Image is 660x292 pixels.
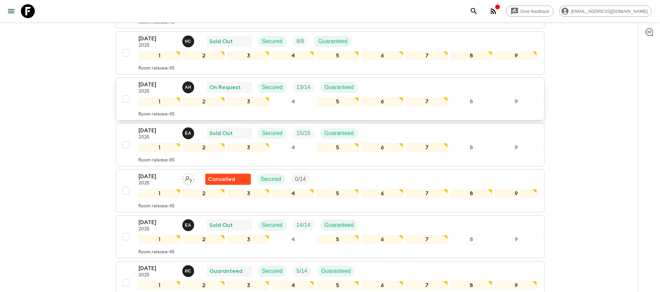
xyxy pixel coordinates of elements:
span: Assign pack leader [182,175,194,181]
div: 8 [451,235,492,244]
p: Cancelled [208,175,235,183]
div: Secured [258,128,287,139]
p: On Request [209,83,241,92]
button: EA [182,219,196,231]
button: HC [182,265,196,277]
p: 15 / 15 [296,129,310,137]
p: E A [185,222,191,228]
div: 2 [183,51,225,60]
button: EA [182,127,196,139]
div: 7 [406,143,448,152]
p: 2025 [138,181,177,186]
button: [DATE]2025Assign pack leaderFlash Pack cancellationSecuredTrip Fill123456789Room release:45 [116,169,544,212]
p: 14 / 14 [296,221,310,229]
p: [DATE] [138,126,177,135]
div: Secured [256,174,286,185]
p: 13 / 14 [296,83,310,92]
p: Room release: 45 [138,158,175,163]
button: menu [4,4,18,18]
div: 5 [317,235,358,244]
div: 3 [228,281,269,290]
p: A H [185,85,191,90]
p: [DATE] [138,218,177,227]
div: 2 [183,143,225,152]
div: 5 [317,97,358,106]
div: 5 [317,281,358,290]
div: 6 [361,235,403,244]
p: Sold Out [209,221,233,229]
p: 2025 [138,43,177,48]
div: 8 [451,97,492,106]
div: 8 [451,51,492,60]
p: Guaranteed [318,37,348,46]
div: Trip Fill [291,174,310,185]
div: 2 [183,189,225,198]
p: 8 / 8 [296,37,304,46]
div: Trip Fill [292,266,311,277]
div: Trip Fill [292,82,315,93]
div: 6 [361,51,403,60]
p: H C [185,39,191,44]
div: 5 [317,189,358,198]
p: E A [185,131,191,136]
div: Secured [258,82,287,93]
div: 5 [317,143,358,152]
div: 4 [272,51,314,60]
div: 1 [138,235,180,244]
span: Ernesto Andrade [182,129,196,135]
p: Guaranteed [324,83,354,92]
p: [DATE] [138,34,177,43]
button: search adventures [467,4,481,18]
button: AH [182,81,196,93]
div: 9 [495,189,537,198]
button: [DATE]2025Hector Carillo Sold OutSecuredTrip FillGuaranteed123456789Room release:45 [116,31,544,74]
div: 6 [361,97,403,106]
div: 8 [451,189,492,198]
div: 6 [361,189,403,198]
p: [DATE] [138,264,177,273]
p: [DATE] [138,172,177,181]
div: 4 [272,189,314,198]
div: 9 [495,97,537,106]
span: [EMAIL_ADDRESS][DOMAIN_NAME] [567,9,651,14]
p: Guaranteed [324,221,354,229]
div: 3 [228,97,269,106]
div: Secured [258,36,287,47]
div: 2 [183,235,225,244]
div: Trip Fill [292,220,315,231]
div: 7 [406,281,448,290]
div: 5 [317,51,358,60]
p: Room release: 45 [138,66,175,71]
div: 1 [138,51,180,60]
div: 7 [406,189,448,198]
p: H C [185,268,191,274]
div: 8 [451,281,492,290]
p: Secured [262,37,283,46]
div: 7 [406,51,448,60]
span: Give feedback [517,9,553,14]
div: Flash Pack cancellation [205,174,251,185]
div: 4 [272,235,314,244]
a: Give feedback [506,6,554,17]
div: 4 [272,143,314,152]
p: Room release: 45 [138,112,175,117]
div: 3 [228,143,269,152]
div: 9 [495,281,537,290]
div: 9 [495,143,537,152]
div: 2 [183,97,225,106]
div: 6 [361,281,403,290]
p: Secured [262,83,283,92]
div: 3 [228,51,269,60]
p: Secured [262,221,283,229]
div: Secured [258,220,287,231]
div: 3 [228,189,269,198]
p: [DATE] [138,80,177,89]
p: Room release: 45 [138,20,175,25]
p: Secured [262,129,283,137]
div: 1 [138,143,180,152]
span: Ernesto Andrade [182,221,196,227]
p: Room release: 45 [138,250,175,255]
div: 1 [138,281,180,290]
p: 0 / 14 [295,175,306,183]
p: Guaranteed [324,129,354,137]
